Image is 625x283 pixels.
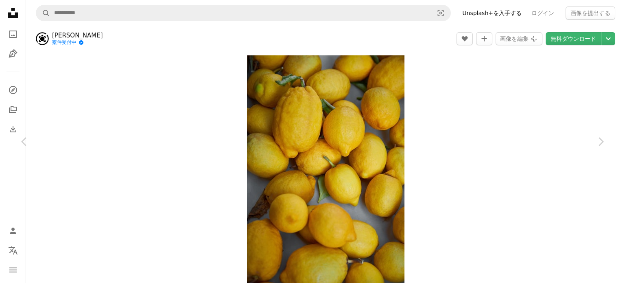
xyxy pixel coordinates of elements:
a: イラスト [5,46,21,62]
button: コレクションに追加する [476,32,492,45]
img: Dirk Ribblerのプロフィールを見る [36,32,49,45]
a: 次へ [576,103,625,181]
button: いいね！ [457,32,473,45]
button: ダウンロードサイズを選択してください [601,32,615,45]
button: 画像を編集 [496,32,542,45]
a: 案件受付中 [52,39,103,46]
a: 無料ダウンロード [546,32,601,45]
button: ビジュアル検索 [431,5,450,21]
button: 言語 [5,242,21,259]
a: 写真 [5,26,21,42]
button: メニュー [5,262,21,278]
a: ログイン / 登録する [5,223,21,239]
a: ログイン [527,7,559,20]
form: サイト内でビジュアルを探す [36,5,451,21]
button: 画像を提出する [566,7,615,20]
button: Unsplashで検索する [36,5,50,21]
a: 探す [5,82,21,98]
a: Unsplash+を入手する [457,7,527,20]
a: コレクション [5,101,21,118]
a: [PERSON_NAME] [52,31,103,39]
